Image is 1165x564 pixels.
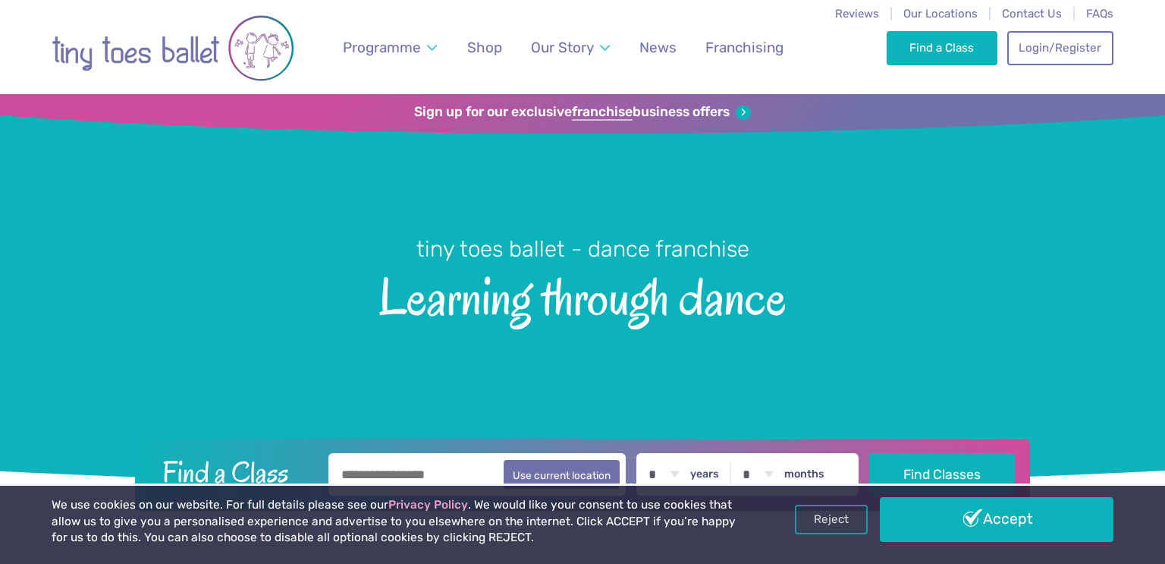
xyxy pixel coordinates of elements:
[524,30,617,65] a: Our Story
[880,497,1113,541] a: Accept
[504,460,620,489] button: Use current location
[632,30,683,65] a: News
[690,468,719,481] label: years
[531,39,594,56] span: Our Story
[1007,31,1113,65] a: Login/Register
[343,39,421,56] span: Programme
[467,39,502,56] span: Shop
[460,30,510,65] a: Shop
[903,7,978,20] a: Our Locations
[414,104,750,121] a: Sign up for our exclusivefranchisebusiness offers
[52,10,294,87] img: tiny toes ballet
[639,39,677,56] span: News
[572,104,633,121] strong: franchise
[150,453,319,491] h2: Find a Class
[388,498,468,512] a: Privacy Policy
[869,453,1016,496] button: Find Classes
[887,31,998,65] a: Find a Class
[1002,7,1062,20] a: Contact Us
[705,39,783,56] span: Franchising
[835,7,879,20] a: Reviews
[699,30,791,65] a: Franchising
[1086,7,1113,20] a: FAQs
[416,236,749,262] small: tiny toes ballet - dance franchise
[795,505,868,534] a: Reject
[27,264,1138,326] span: Learning through dance
[336,30,444,65] a: Programme
[784,468,824,481] label: months
[52,497,742,547] p: We use cookies on our website. For full details please see our . We would like your consent to us...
